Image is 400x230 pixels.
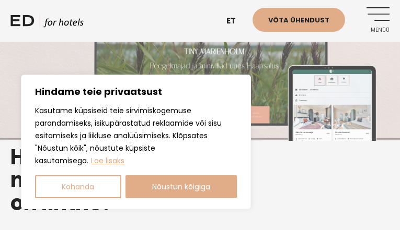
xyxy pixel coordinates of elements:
[10,146,390,214] h1: Hotelli müük & haldus on lihtne!
[361,7,390,36] a: Menüü
[361,27,390,33] span: Menüü
[90,155,125,166] a: Loe lisaks
[221,10,253,31] a: et
[125,175,237,198] button: Nõustun kõigiga
[35,175,121,198] button: Kohanda
[10,13,84,29] a: ED HOTELS
[35,86,237,98] p: Hindame teie privaatsust
[35,104,237,167] p: Kasutame küpsiseid teie sirvimiskogemuse parandamiseks, isikupärastatud reklaamide või sisu esita...
[253,8,345,32] a: Võta ühendust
